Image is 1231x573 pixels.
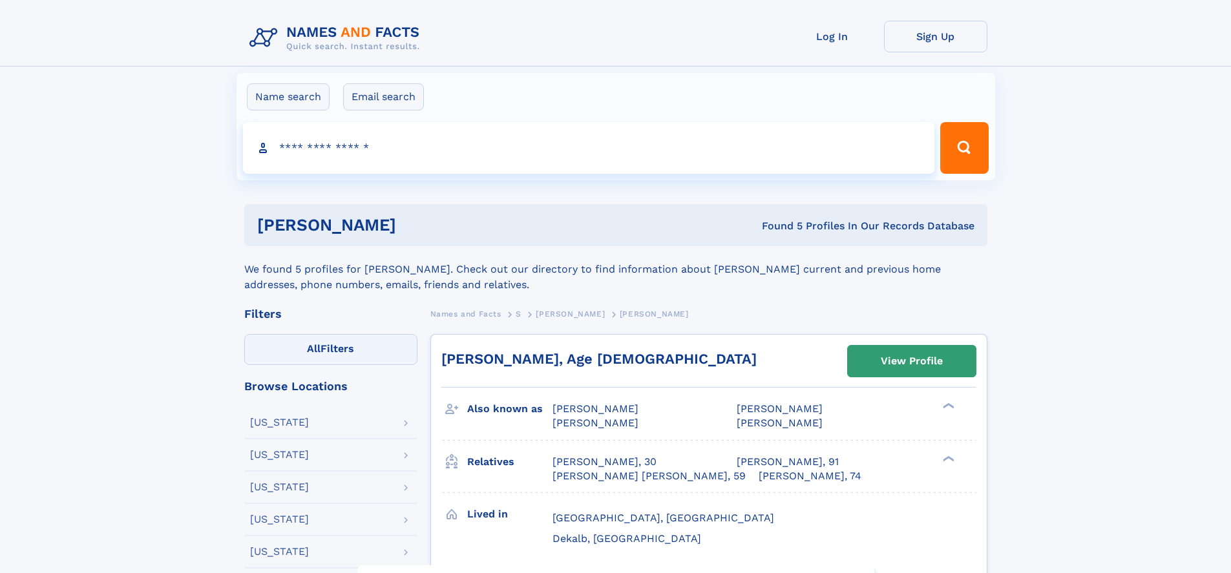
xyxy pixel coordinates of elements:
[552,469,746,483] a: [PERSON_NAME] [PERSON_NAME], 59
[759,469,861,483] a: [PERSON_NAME], 74
[516,306,521,322] a: S
[244,21,430,56] img: Logo Names and Facts
[881,346,943,376] div: View Profile
[552,417,638,429] span: [PERSON_NAME]
[516,309,521,318] span: S
[552,532,701,545] span: Dekalb, [GEOGRAPHIC_DATA]
[467,398,552,420] h3: Also known as
[940,402,955,410] div: ❯
[307,342,321,355] span: All
[250,547,309,557] div: [US_STATE]
[737,455,839,469] a: [PERSON_NAME], 91
[536,309,605,318] span: [PERSON_NAME]
[441,351,757,367] a: [PERSON_NAME], Age [DEMOGRAPHIC_DATA]
[250,482,309,492] div: [US_STATE]
[552,455,657,469] a: [PERSON_NAME], 30
[737,402,823,415] span: [PERSON_NAME]
[884,21,987,52] a: Sign Up
[243,122,935,174] input: search input
[467,503,552,525] h3: Lived in
[737,417,823,429] span: [PERSON_NAME]
[620,309,689,318] span: [PERSON_NAME]
[250,514,309,525] div: [US_STATE]
[536,306,605,322] a: [PERSON_NAME]
[250,450,309,460] div: [US_STATE]
[940,122,988,174] button: Search Button
[579,219,974,233] div: Found 5 Profiles In Our Records Database
[430,306,501,322] a: Names and Facts
[781,21,884,52] a: Log In
[343,83,424,110] label: Email search
[244,380,417,392] div: Browse Locations
[244,334,417,365] label: Filters
[244,308,417,320] div: Filters
[940,454,955,463] div: ❯
[467,451,552,473] h3: Relatives
[244,246,987,293] div: We found 5 profiles for [PERSON_NAME]. Check out our directory to find information about [PERSON_...
[552,512,774,524] span: [GEOGRAPHIC_DATA], [GEOGRAPHIC_DATA]
[848,346,976,377] a: View Profile
[247,83,330,110] label: Name search
[250,417,309,428] div: [US_STATE]
[257,217,579,233] h1: [PERSON_NAME]
[552,402,638,415] span: [PERSON_NAME]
